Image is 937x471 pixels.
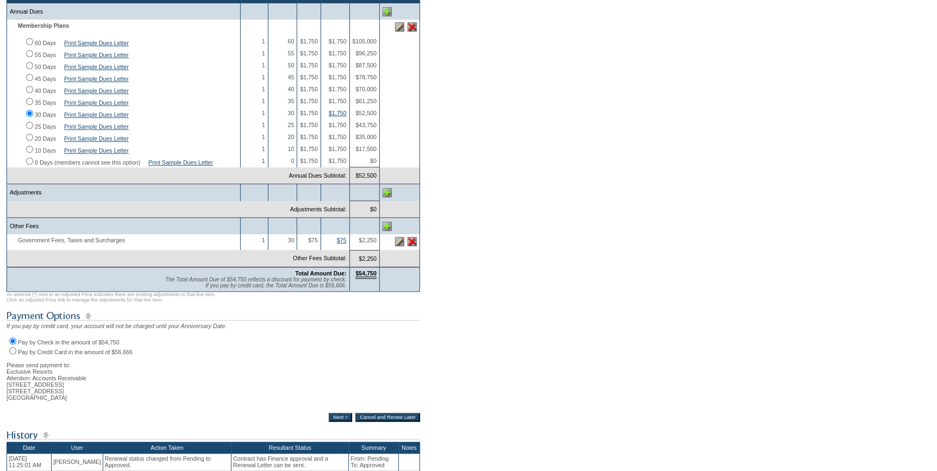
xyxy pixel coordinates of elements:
span: $17,500 [355,146,376,152]
span: $1,750 [329,146,347,152]
a: Print Sample Dues Letter [64,76,129,82]
span: $1,750 [300,50,318,56]
th: User [52,442,103,454]
label: 50 Days [35,64,56,70]
div: Please send payment to: Exclusive Resorts Attention: Accounts Receivable [STREET_ADDRESS] [STREET... [7,355,420,401]
span: $1,750 [300,146,318,152]
span: 25 [288,122,294,128]
img: subTtlHistory.gif [7,428,419,442]
td: $52,500 [349,167,379,184]
span: $75 [308,237,318,243]
img: Delete this line item [407,237,417,246]
a: Print Sample Dues Letter [64,111,129,118]
b: Membership Plans [18,22,69,29]
td: From: Pending To: Approved [349,454,399,470]
span: $1,750 [329,98,347,104]
span: 40 [288,86,294,92]
span: $1,750 [329,74,347,80]
span: $1,750 [300,62,318,68]
a: Print Sample Dues Letter [64,135,129,142]
span: 30 [288,237,294,243]
label: 55 Days [35,52,56,58]
td: Adjustments Subtotal: [7,201,350,218]
span: $0 [370,158,376,164]
span: If you pay by credit card, your account will not be charged until your Anniversary Date. [7,323,227,329]
label: 40 Days [35,87,56,94]
a: $1,750 [329,110,347,116]
span: $1,750 [329,134,347,140]
span: 1 [262,50,265,56]
span: 1 [262,38,265,45]
span: An asterisk (*) next to an Adjusted Price indicates there are existing adjustments to that line i... [7,292,216,303]
span: Government Fees, Taxes and Surcharges [10,237,130,243]
span: $1,750 [300,86,318,92]
input: Next > [329,413,352,422]
span: $52,500 [355,110,376,116]
label: Pay by Check in the amount of $54,750 [18,339,120,346]
span: 1 [262,98,265,104]
label: 0 Days (members cannot see this option) [35,159,140,166]
label: 25 Days [35,123,56,130]
td: Adjustments [7,184,241,201]
span: $2,250 [359,237,376,243]
td: Total Amount Due: [7,267,350,291]
span: $1,750 [300,98,318,104]
img: subTtlPaymentOptions.gif [7,309,419,323]
a: $75 [337,237,347,243]
img: Edit this line item [395,237,404,246]
span: 45 [288,74,294,80]
td: Contract has Finance approval and a Renewal Letter can be sent. [231,454,349,470]
span: $70,000 [355,86,376,92]
th: Date [7,442,52,454]
span: 1 [262,237,265,243]
span: $105,000 [353,38,376,45]
th: Summary [349,442,399,454]
td: Renewal status changed from Pending to Approved. [103,454,231,470]
td: [PERSON_NAME] [52,454,103,470]
img: Add Annual Dues line item [382,7,392,16]
span: $1,750 [329,158,347,164]
td: Other Fees [7,218,241,235]
span: 1 [262,146,265,152]
a: Print Sample Dues Letter [64,64,129,70]
td: Other Fees Subtotal: [7,250,350,267]
span: $1,750 [300,158,318,164]
span: $96,250 [355,50,376,56]
span: 1 [262,134,265,140]
span: $1,750 [329,50,347,56]
a: Print Sample Dues Letter [148,159,213,166]
a: Print Sample Dues Letter [64,99,129,106]
a: Print Sample Dues Letter [64,40,129,46]
span: 1 [262,110,265,116]
span: $1,750 [300,38,318,45]
label: 60 Days [35,40,56,46]
span: $1,750 [329,86,347,92]
span: $35,000 [355,134,376,140]
span: $1,750 [329,62,347,68]
span: $43,750 [355,122,376,128]
span: $1,750 [300,74,318,80]
th: Notes [399,442,420,454]
span: $1,750 [329,122,347,128]
label: 45 Days [35,76,56,82]
th: Action Taken [103,442,231,454]
span: 50 [288,62,294,68]
td: [DATE] 11:25:01 AM [7,454,52,470]
td: Annual Dues [7,3,241,20]
span: 35 [288,98,294,104]
img: Add Other Fees line item [382,222,392,231]
img: Delete this line item [407,22,417,32]
span: 1 [262,86,265,92]
span: 20 [288,134,294,140]
label: Pay by Credit Card in the amount of $56,666 [18,349,133,355]
span: 1 [262,62,265,68]
td: Annual Dues Subtotal: [7,167,350,184]
a: Print Sample Dues Letter [64,147,129,154]
a: Print Sample Dues Letter [64,52,129,58]
label: 20 Days [35,135,56,142]
span: 0 [291,158,294,164]
span: $87,500 [355,62,376,68]
label: 30 Days [35,111,56,118]
span: $1,750 [300,110,318,116]
span: $54,750 [355,270,376,279]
